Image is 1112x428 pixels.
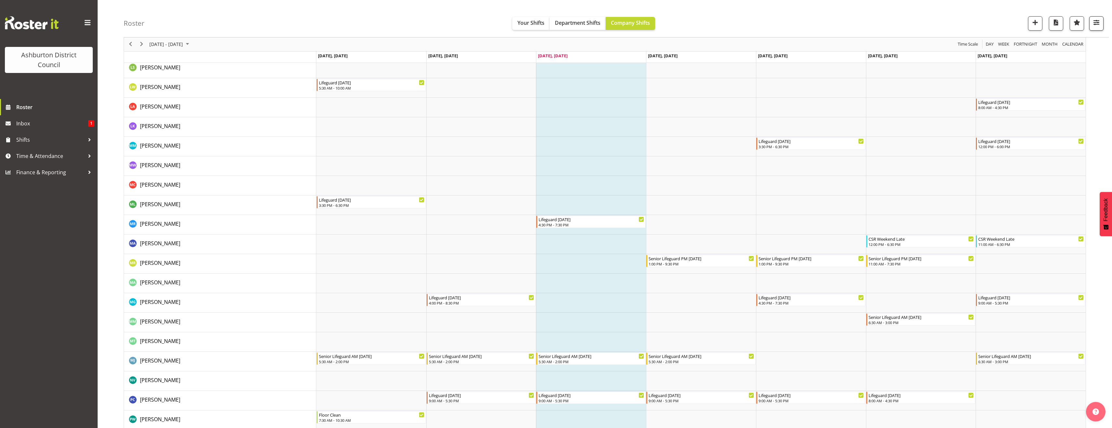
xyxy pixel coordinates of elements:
[759,294,864,301] div: Lifeguard [DATE]
[124,59,316,78] td: Liam Stewart resource
[140,239,180,247] a: [PERSON_NAME]
[140,318,180,325] a: [PERSON_NAME]
[555,19,600,26] span: Department Shifts
[978,242,1084,247] div: 11:00 AM - 6:30 PM
[140,415,180,423] a: [PERSON_NAME]
[539,222,644,227] div: 4:30 PM - 7:30 PM
[1013,40,1038,49] span: Fortnight
[428,53,458,59] span: [DATE], [DATE]
[997,40,1010,49] button: Timeline Week
[536,352,646,365] div: Molly Jones"s event - Senior Lifeguard AM Wednesday Begin From Wednesday, September 17, 2025 at 5...
[1041,40,1059,49] button: Timeline Month
[759,138,864,144] div: Lifeguard [DATE]
[16,151,85,161] span: Time & Attendance
[319,203,424,208] div: 3:30 PM - 6:30 PM
[140,122,180,130] a: [PERSON_NAME]
[976,98,1085,111] div: Lockie Atkinson"s event - Lifeguard Sunday Begin From Sunday, September 21, 2025 at 8:00:00 AM GM...
[317,79,426,91] div: Lisa Wightman"s event - Lifeguard Monday Begin From Monday, September 15, 2025 at 5:30:00 AM GMT+...
[124,352,316,371] td: Molly Jones resource
[140,83,180,91] span: [PERSON_NAME]
[124,371,316,391] td: Nicka Van Berlo resource
[140,64,180,71] a: [PERSON_NAME]
[137,40,146,49] button: Next
[869,242,974,247] div: 12:00 PM - 6:30 PM
[140,396,180,403] span: [PERSON_NAME]
[606,17,655,30] button: Company Shifts
[978,99,1084,105] div: Lifeguard [DATE]
[124,293,316,313] td: Michael Griffiths resource
[140,142,180,150] a: [PERSON_NAME]
[978,359,1084,364] div: 6:30 AM - 3:00 PM
[1013,40,1038,49] button: Fortnight
[759,300,864,306] div: 4:30 PM - 7:30 PM
[124,137,316,156] td: Maddie Marshall resource
[125,37,136,51] div: previous period
[124,98,316,117] td: Lockie Atkinson resource
[16,102,94,112] span: Roster
[140,298,180,306] span: [PERSON_NAME]
[317,196,426,208] div: Max Lye"s event - Lifeguard Monday Begin From Monday, September 15, 2025 at 3:30:00 PM GMT+12:00 ...
[611,19,650,26] span: Company Shifts
[140,201,180,208] span: [PERSON_NAME]
[976,235,1085,248] div: Megan Allott"s event - CSR Weekend Late Begin From Sunday, September 21, 2025 at 11:00:00 AM GMT+...
[140,240,180,247] span: [PERSON_NAME]
[147,37,193,51] div: September 15 - 21, 2025
[539,216,644,222] div: Lifeguard [DATE]
[869,398,974,403] div: 8:00 AM - 4:30 PM
[976,352,1085,365] div: Molly Jones"s event - Senior Lifeguard AM Sunday Begin From Sunday, September 21, 2025 at 6:30:00...
[319,196,424,203] div: Lifeguard [DATE]
[11,50,86,70] div: Ashburton District Council
[318,53,348,59] span: [DATE], [DATE]
[124,235,316,254] td: Megan Allott resource
[1103,198,1109,221] span: Feedback
[978,53,1007,59] span: [DATE], [DATE]
[124,274,316,293] td: Meghan Anderson resource
[319,418,424,423] div: 7:30 AM - 10:30 AM
[429,353,534,359] div: Senior Lifeguard AM [DATE]
[429,300,534,306] div: 4:00 PM - 8:30 PM
[539,353,644,359] div: Senior Lifeguard AM [DATE]
[869,392,974,398] div: Lifeguard [DATE]
[148,40,192,49] button: September 2025
[869,255,974,262] div: Senior Lifeguard PM [DATE]
[140,298,180,306] a: [PERSON_NAME]
[978,144,1084,149] div: 12:00 PM - 6:00 PM
[1028,16,1042,31] button: Add a new shift
[869,314,974,320] div: Senior Lifeguard AM [DATE]
[140,357,180,364] span: [PERSON_NAME]
[866,392,976,404] div: Paulina Cuadrado"s event - Lifeguard Saturday Begin From Saturday, September 20, 2025 at 8:00:00 ...
[512,17,550,30] button: Your Shifts
[649,255,754,262] div: Senior Lifeguard PM [DATE]
[124,156,316,176] td: Maddy Wilson resource
[124,254,316,274] td: Megan Rutter resource
[976,294,1085,306] div: Michael Griffiths"s event - Lifeguard Sunday Begin From Sunday, September 21, 2025 at 9:00:00 AM ...
[978,353,1084,359] div: Senior Lifeguard AM [DATE]
[124,313,316,332] td: Michelle Morgan resource
[149,40,184,49] span: [DATE] - [DATE]
[427,294,536,306] div: Michael Griffiths"s event - Lifeguard Tuesday Begin From Tuesday, September 16, 2025 at 4:00:00 P...
[317,411,426,423] div: Peter Wood"s event - Floor Clean Begin From Monday, September 15, 2025 at 7:30:00 AM GMT+12:00 En...
[140,161,180,169] a: [PERSON_NAME]
[985,40,994,49] span: Day
[646,392,756,404] div: Paulina Cuadrado"s event - Lifeguard Thursday Begin From Thursday, September 18, 2025 at 9:00:00 ...
[16,135,85,145] span: Shifts
[649,392,754,398] div: Lifeguard [DATE]
[1062,40,1084,49] span: calendar
[140,376,180,384] a: [PERSON_NAME]
[866,313,976,326] div: Michelle Morgan"s event - Senior Lifeguard AM Saturday Begin From Saturday, September 20, 2025 at...
[319,359,424,364] div: 5:30 AM - 2:00 PM
[957,40,979,49] button: Time Scale
[756,392,866,404] div: Paulina Cuadrado"s event - Lifeguard Friday Begin From Friday, September 19, 2025 at 9:00:00 AM G...
[1100,192,1112,236] button: Feedback - Show survey
[649,261,754,266] div: 1:00 PM - 9:30 PM
[536,392,646,404] div: Paulina Cuadrado"s event - Lifeguard Wednesday Begin From Wednesday, September 17, 2025 at 9:00:0...
[539,398,644,403] div: 9:00 AM - 5:30 PM
[140,396,180,404] a: [PERSON_NAME]
[997,40,1010,49] span: Week
[978,235,1084,242] div: CSR Weekend Late
[140,278,180,286] a: [PERSON_NAME]
[550,17,606,30] button: Department Shifts
[978,294,1084,301] div: Lifeguard [DATE]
